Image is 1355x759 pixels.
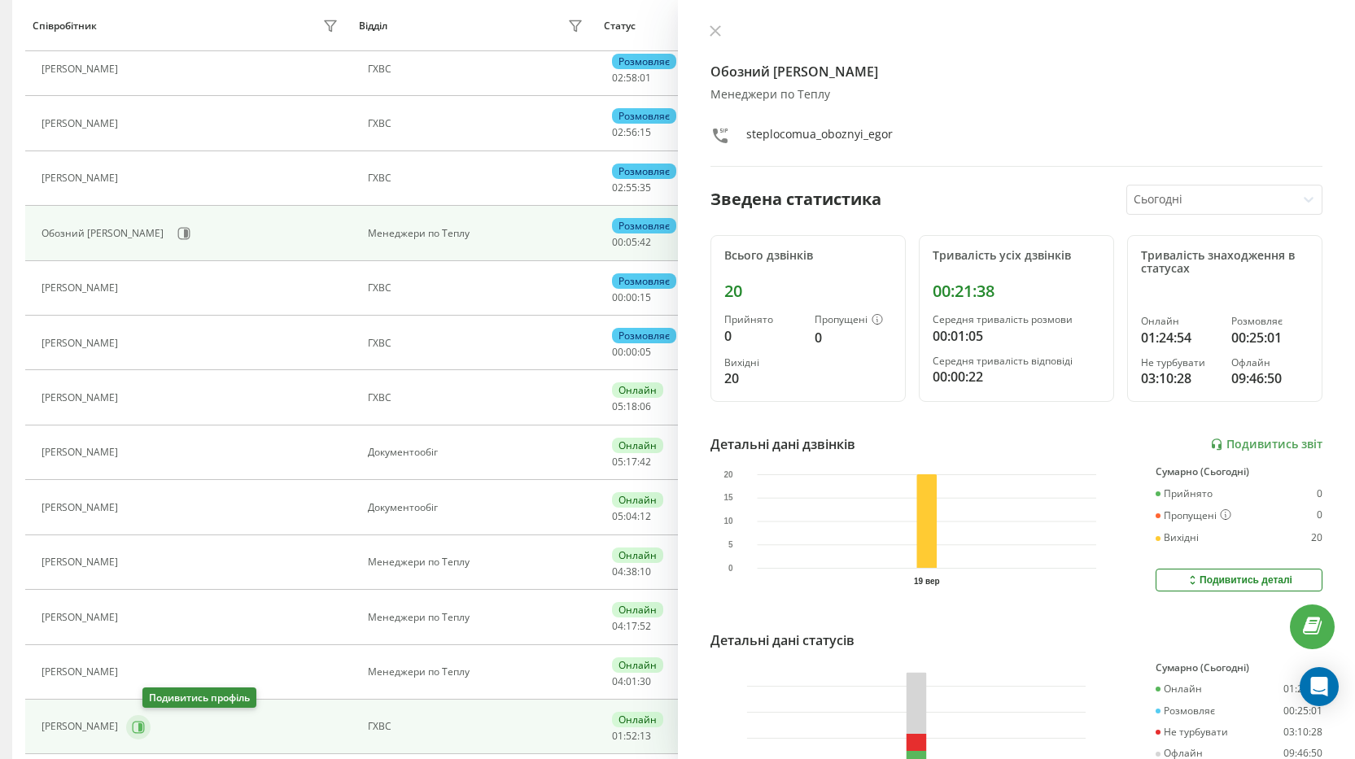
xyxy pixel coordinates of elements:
span: 42 [640,455,651,469]
span: 04 [612,619,623,633]
div: Онлайн [1156,683,1202,695]
div: Офлайн [1231,357,1309,369]
div: Сумарно (Сьогодні) [1156,466,1322,478]
span: 00 [612,290,623,304]
div: Тривалість усіх дзвінків [933,249,1100,263]
div: Середня тривалість відповіді [933,356,1100,367]
div: : : [612,72,651,84]
div: Менеджери по Теплу [368,228,588,239]
div: [PERSON_NAME] [42,556,122,568]
span: 02 [612,181,623,194]
span: 56 [626,125,637,139]
div: ГХВС [368,282,588,294]
div: 01:24:54 [1141,328,1218,347]
div: Розмовляє [1231,316,1309,327]
div: Розмовляє [612,54,676,69]
div: ГХВС [368,63,588,75]
span: 01 [612,729,623,743]
div: 00:00:22 [933,367,1100,386]
div: Подивитись деталі [1186,574,1292,587]
div: 00:25:01 [1283,705,1322,717]
div: ГХВС [368,721,588,732]
div: [PERSON_NAME] [42,612,122,623]
div: Документообіг [368,502,588,513]
div: : : [612,401,651,412]
div: ГХВС [368,338,588,349]
div: 03:10:28 [1141,369,1218,388]
div: Прийнято [724,314,802,325]
span: 13 [640,729,651,743]
h4: Обозний [PERSON_NAME] [710,62,1323,81]
span: 01 [626,674,637,688]
div: Не турбувати [1141,357,1218,369]
div: Обозний [PERSON_NAME] [42,228,168,239]
div: : : [612,566,651,578]
div: [PERSON_NAME] [42,63,122,75]
div: [PERSON_NAME] [42,721,122,732]
div: 09:46:50 [1283,748,1322,759]
div: 01:24:54 [1283,683,1322,695]
span: 00 [612,235,623,249]
div: Не турбувати [1156,726,1228,738]
div: Пропущені [815,314,892,327]
span: 00 [626,345,637,359]
div: ГХВС [368,392,588,403]
span: 17 [626,455,637,469]
div: Зведена статистика [710,187,881,212]
div: [PERSON_NAME] [42,447,122,458]
div: Офлайн [1156,748,1203,759]
span: 58 [626,71,637,85]
div: Розмовляє [612,164,676,179]
div: : : [612,621,651,632]
div: Подивитись профіль [142,687,256,708]
span: 12 [640,509,651,523]
div: : : [612,676,651,687]
div: Онлайн [1141,316,1218,327]
span: 05 [640,345,651,359]
text: 20 [723,470,733,479]
div: : : [612,456,651,468]
div: steplocomua_oboznyi_egor [746,126,893,150]
span: 05 [612,509,623,523]
span: 10 [640,565,651,578]
div: Співробітник [33,20,97,32]
span: 35 [640,181,651,194]
div: Розмовляє [1156,705,1215,717]
button: Подивитись деталі [1156,569,1322,591]
span: 02 [612,71,623,85]
div: Статус [604,20,636,32]
div: Онлайн [612,547,663,563]
div: Пропущені [1156,509,1231,522]
span: 38 [626,565,637,578]
div: Прийнято [1156,488,1213,499]
div: Детальні дані дзвінків [710,434,855,454]
div: [PERSON_NAME] [42,282,122,294]
div: Онлайн [612,602,663,617]
div: : : [612,511,651,522]
div: 20 [724,369,802,388]
div: [PERSON_NAME] [42,172,122,184]
div: [PERSON_NAME] [42,666,122,678]
span: 15 [640,290,651,304]
div: 00:01:05 [933,326,1100,346]
div: Вихідні [1156,532,1199,543]
div: : : [612,237,651,248]
span: 55 [626,181,637,194]
span: 30 [640,674,651,688]
span: 00 [612,345,623,359]
div: 0 [815,328,892,347]
div: Документообіг [368,447,588,458]
div: [PERSON_NAME] [42,338,122,349]
div: 0 [1317,488,1322,499]
div: [PERSON_NAME] [42,392,122,403]
div: [PERSON_NAME] [42,118,122,129]
div: Розмовляє [612,273,676,289]
div: Сумарно (Сьогодні) [1156,662,1322,674]
div: Розмовляє [612,218,676,233]
div: : : [612,731,651,742]
div: Тривалість знаходження в статусах [1141,249,1309,277]
text: 10 [723,517,733,526]
div: Онлайн [612,438,663,453]
span: 15 [640,125,651,139]
div: 20 [1311,532,1322,543]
